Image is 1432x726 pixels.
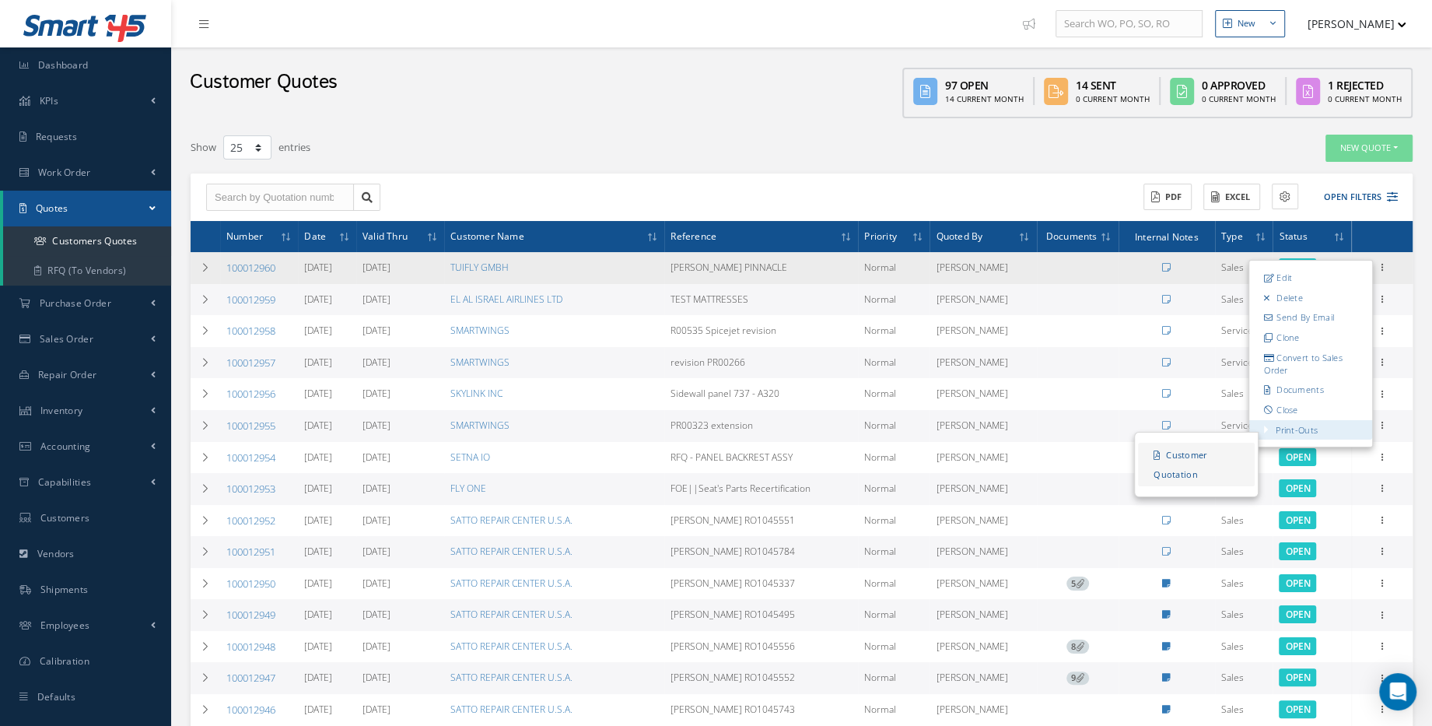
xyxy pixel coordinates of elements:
[298,284,356,316] td: [DATE]
[450,608,572,621] a: SATTO REPAIR CENTER U.S.A.
[858,599,930,631] td: Normal
[664,505,858,537] td: [PERSON_NAME] RO1045551
[226,228,263,243] span: Number
[40,440,91,453] span: Accounting
[362,671,390,684] a: [DATE]
[362,419,390,432] a: [DATE]
[450,640,572,653] a: SATTO REPAIR CENTER U.S.A.
[362,545,390,558] a: [DATE]
[664,599,858,631] td: [PERSON_NAME] RO1045495
[362,608,390,621] a: [DATE]
[1310,184,1398,210] button: Open Filters
[664,252,858,284] td: [PERSON_NAME] PINNACLE
[298,473,356,505] td: [DATE]
[1238,17,1255,30] div: New
[450,387,502,400] a: SKYLINK INC
[278,134,310,156] label: entries
[226,640,275,654] a: 100012948
[1221,293,1244,306] span: Sales
[1279,511,1316,529] span: Click to change it
[1279,258,1316,276] span: Click to change it
[298,599,356,631] td: [DATE]
[1279,700,1316,718] span: Click to change it
[450,451,490,464] a: SETNA IO
[930,473,1036,505] td: [PERSON_NAME]
[858,473,930,505] td: Normal
[858,315,930,347] td: Normal
[664,473,858,505] td: FOE||Seat's Parts Recertification
[1276,424,1318,436] a: Print-Outs
[38,368,97,381] span: Repair Order
[450,261,509,274] a: TUIFLY GMBH
[191,134,216,156] label: Show
[38,475,92,489] span: Capabilities
[664,536,858,568] td: [PERSON_NAME] RO1045784
[664,284,858,316] td: TEST MATTRESSES
[930,505,1036,537] td: [PERSON_NAME]
[226,261,275,275] a: 100012960
[298,315,356,347] td: [DATE]
[226,703,275,717] a: 100012946
[362,228,408,243] span: Valid Thru
[298,252,356,284] td: [DATE]
[298,505,356,537] td: [DATE]
[1066,640,1089,654] span: 8
[362,261,390,274] a: [DATE]
[3,226,171,256] a: Customers Quotes
[1143,184,1192,211] button: PDF
[362,514,390,527] a: [DATE]
[1066,671,1089,684] a: 9
[1066,672,1089,686] span: 9
[206,184,354,212] input: Search by Quotation number
[226,419,275,433] a: 100012955
[1328,93,1402,105] div: 0 Current Month
[858,378,930,410] td: Normal
[930,347,1036,379] td: [PERSON_NAME]
[3,191,171,226] a: Quotes
[1066,577,1089,591] span: 5
[1279,668,1316,686] span: Click to change it
[930,631,1036,663] td: [PERSON_NAME]
[362,387,390,400] a: [DATE]
[1202,93,1276,105] div: 0 Current Month
[1249,400,1372,420] a: Close
[1221,545,1244,558] span: Sales
[226,482,275,496] a: 100012953
[664,694,858,726] td: [PERSON_NAME] RO1045743
[362,640,390,653] a: [DATE]
[40,619,90,632] span: Employees
[362,482,390,495] a: [DATE]
[450,482,486,495] a: FLY ONE
[1328,77,1402,93] div: 1 Rejected
[864,228,897,243] span: Priority
[945,93,1024,105] div: 14 Current Month
[226,451,275,465] a: 100012954
[226,387,275,401] a: 100012956
[450,419,509,432] a: SMARTWINGS
[298,568,356,600] td: [DATE]
[40,583,89,596] span: Shipments
[298,536,356,568] td: [DATE]
[40,296,111,310] span: Purchase Order
[930,662,1036,694] td: [PERSON_NAME]
[1279,637,1316,655] span: Click to change it
[362,356,390,369] a: [DATE]
[1221,228,1243,243] span: Type
[40,511,90,524] span: Customers
[670,228,716,243] span: Reference
[1056,10,1203,38] input: Search WO, PO, SO, RO
[858,662,930,694] td: Normal
[1279,228,1307,243] span: Status
[664,410,858,442] td: PR00323 extension
[1379,673,1416,710] div: Open Intercom Messenger
[664,662,858,694] td: [PERSON_NAME] RO1045552
[930,536,1036,568] td: [PERSON_NAME]
[1325,135,1413,162] button: New Quote
[1138,443,1255,486] a: Customer Quotation
[190,71,338,94] h2: Customer Quotes
[450,577,572,590] a: SATTO REPAIR CENTER U.S.A.
[858,284,930,316] td: Normal
[298,347,356,379] td: [DATE]
[40,332,93,345] span: Sales Order
[40,654,89,668] span: Calibration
